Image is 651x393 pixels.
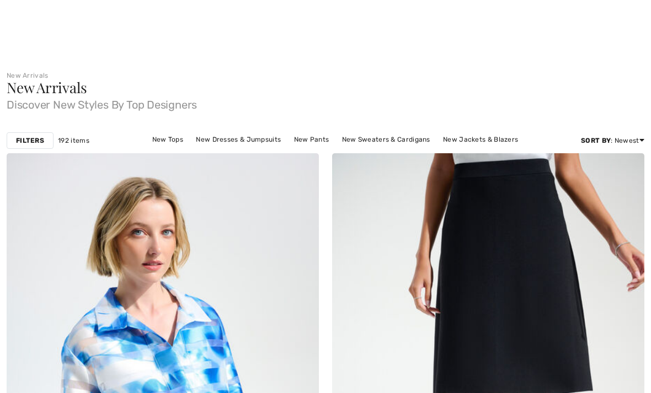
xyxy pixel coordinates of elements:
[580,360,640,387] iframe: Opens a widget where you can find more information
[190,132,286,147] a: New Dresses & Jumpsuits
[437,132,524,147] a: New Jackets & Blazers
[581,136,644,146] div: : Newest
[289,132,335,147] a: New Pants
[280,147,326,161] a: New Skirts
[147,132,189,147] a: New Tops
[7,95,644,110] span: Discover New Styles By Top Designers
[16,136,44,146] strong: Filters
[7,78,87,97] span: New Arrivals
[337,132,436,147] a: New Sweaters & Cardigans
[58,136,89,146] span: 192 items
[328,147,390,161] a: New Outerwear
[7,72,49,79] a: New Arrivals
[581,137,611,144] strong: Sort By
